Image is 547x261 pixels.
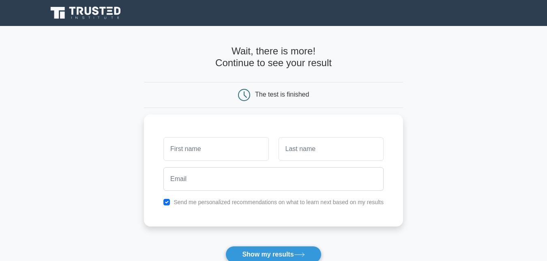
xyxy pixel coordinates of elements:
label: Send me personalized recommendations on what to learn next based on my results [174,199,384,205]
input: First name [163,137,268,161]
h4: Wait, there is more! Continue to see your result [144,45,403,69]
input: Last name [279,137,384,161]
div: The test is finished [255,91,309,98]
input: Email [163,167,384,191]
